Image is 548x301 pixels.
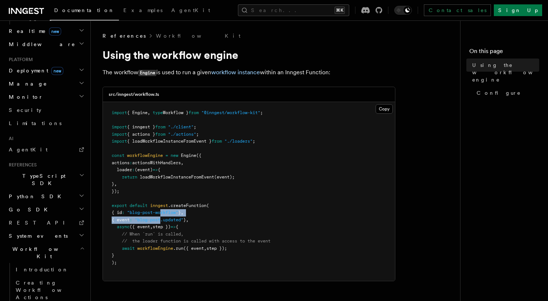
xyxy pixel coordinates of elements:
span: Python SDK [6,193,66,200]
button: Deploymentnew [6,64,86,77]
span: } [183,217,186,222]
span: ( [206,203,209,208]
button: Middleware [6,38,86,51]
span: loadWorkflowInstanceFromEvent [140,174,214,180]
a: REST API [6,216,86,229]
span: References [6,162,37,168]
span: Workflow } [163,110,189,115]
span: Workflow Kit [6,245,80,260]
button: Search...⌘K [238,4,349,16]
span: REST API [9,220,71,226]
button: Monitor [6,90,86,104]
span: ; [260,110,263,115]
span: type [153,110,163,115]
button: Workflow Kit [6,242,86,263]
span: References [102,32,146,39]
span: ; [253,139,255,144]
a: Using the workflow engine [469,59,539,86]
span: ); [112,260,117,265]
span: .createFunction [168,203,206,208]
span: ; [194,124,196,129]
span: inngest [150,203,168,208]
span: "@inngest/workflow-kit" [201,110,260,115]
a: Configure [474,86,539,99]
span: (event) [135,167,153,172]
span: new [51,67,63,75]
span: import [112,110,127,115]
span: workflowEngine [127,153,163,158]
span: , [148,110,150,115]
a: AgentKit [6,143,86,156]
span: Documentation [54,7,115,13]
span: import [112,132,127,137]
a: Examples [119,2,167,20]
code: Engine [138,70,156,76]
span: // When `run` is called, [122,232,183,237]
span: Engine [181,153,196,158]
span: Middleware [6,41,75,48]
span: return [122,174,137,180]
span: Configure [477,89,521,97]
span: => [153,167,158,172]
span: async [117,224,130,229]
span: actions [112,160,130,165]
a: Security [6,104,86,117]
span: new [49,27,61,35]
p: The workflow is used to run a given within an Inngest Function: [102,67,395,78]
span: from [212,139,222,144]
span: , [150,224,153,229]
span: from [189,110,199,115]
span: AgentKit [9,147,48,153]
a: Introduction [13,263,86,276]
span: .run [173,246,183,251]
h4: On this page [469,47,539,59]
span: Introduction [16,267,68,272]
h3: src/inngest/workflow.ts [109,91,159,97]
span: Realtime [6,27,61,35]
span: Deployment [6,67,63,74]
span: { [158,167,160,172]
span: Creating Workflow Actions [16,280,79,300]
span: AgentKit [171,7,210,13]
span: import [112,139,127,144]
button: Python SDK [6,190,86,203]
span: (event); [214,174,235,180]
span: Monitor [6,93,43,101]
span: { id [112,210,122,215]
button: Go SDK [6,203,86,216]
span: }); [112,189,119,194]
span: Platform [6,57,33,63]
span: , [181,160,183,165]
span: step }); [206,246,227,251]
span: TypeScript SDK [6,172,79,187]
span: { Engine [127,110,148,115]
span: ({ event [183,246,204,251]
span: actionsWithHandlers [132,160,181,165]
button: Manage [6,77,86,90]
span: export [112,203,127,208]
a: Workflow Kit [156,32,241,39]
a: Sign Up [494,4,542,16]
span: ; [196,132,199,137]
span: AI [6,136,14,142]
span: ({ event [130,224,150,229]
span: "./client" [168,124,194,129]
span: } [178,210,181,215]
span: ({ [196,153,201,158]
button: System events [6,229,86,242]
span: : [130,160,132,165]
span: Security [9,107,41,113]
a: AgentKit [167,2,215,20]
span: => [171,224,176,229]
span: const [112,153,124,158]
span: Go SDK [6,206,52,213]
button: Realtimenew [6,25,86,38]
span: : [130,217,132,222]
span: } [112,253,114,258]
span: from [155,124,165,129]
kbd: ⌘K [335,7,345,14]
span: , [114,181,117,187]
span: workflowEngine [137,246,173,251]
span: import [112,124,127,129]
span: loader [117,167,132,172]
